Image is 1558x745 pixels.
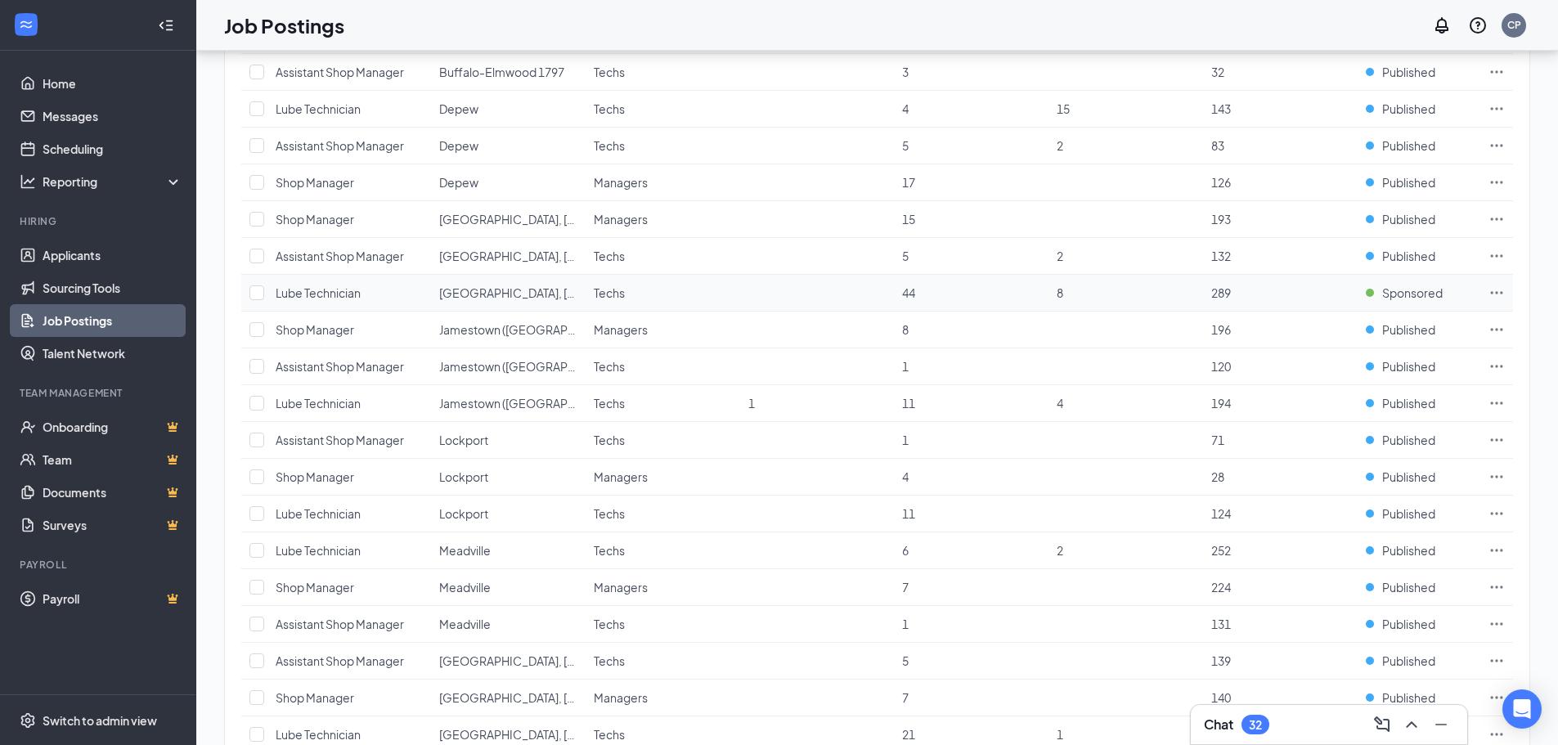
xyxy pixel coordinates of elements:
span: Shop Manager [276,580,354,595]
span: Meadville [439,543,491,558]
span: [GEOGRAPHIC_DATA], [GEOGRAPHIC_DATA] 1662 [439,212,711,227]
span: 131 [1211,617,1231,631]
span: Techs [594,396,625,411]
td: Techs [586,422,740,459]
span: Lube Technician [276,285,361,300]
div: CP [1507,18,1521,32]
span: 15 [902,212,915,227]
svg: Collapse [158,17,174,34]
svg: Minimize [1431,715,1451,734]
span: 289 [1211,285,1231,300]
span: Meadville [439,617,491,631]
span: Techs [594,433,625,447]
td: Techs [586,348,740,385]
td: Managers [586,680,740,716]
svg: Ellipses [1488,395,1505,411]
a: OnboardingCrown [43,411,182,443]
span: Published [1382,101,1435,117]
span: 71 [1211,433,1224,447]
td: Depew [431,91,586,128]
span: Assistant Shop Manager [276,359,404,374]
span: 5 [902,138,909,153]
span: 1 [748,396,755,411]
span: Published [1382,542,1435,559]
td: Erie, PA 1662 [431,275,586,312]
span: 132 [1211,249,1231,263]
span: 83 [1211,138,1224,153]
span: Jamestown ([GEOGRAPHIC_DATA]) 1798 [439,396,656,411]
span: Assistant Shop Manager [276,433,404,447]
td: Managers [586,164,740,201]
span: 32 [1211,65,1224,79]
td: Techs [586,238,740,275]
div: Reporting [43,173,183,190]
button: Minimize [1428,711,1454,738]
a: Job Postings [43,304,182,337]
svg: Ellipses [1488,505,1505,522]
span: Managers [594,175,648,190]
span: Assistant Shop Manager [276,617,404,631]
span: 11 [902,506,915,521]
td: Techs [586,643,740,680]
span: Published [1382,395,1435,411]
span: 1 [1057,727,1063,742]
span: 7 [902,580,909,595]
span: [GEOGRAPHIC_DATA], [GEOGRAPHIC_DATA] ([GEOGRAPHIC_DATA]) 1796 [439,653,838,668]
span: Techs [594,138,625,153]
td: Managers [586,312,740,348]
svg: QuestionInfo [1468,16,1488,35]
td: Techs [586,385,740,422]
span: Shop Manager [276,690,354,705]
td: Erie, PA 1662 [431,238,586,275]
span: Lube Technician [276,101,361,116]
span: 5 [902,249,909,263]
svg: Analysis [20,173,36,190]
span: Depew [439,138,478,153]
span: Published [1382,248,1435,264]
span: Depew [439,175,478,190]
h3: Chat [1204,716,1233,734]
td: Olean, NY (Buffalo) 1796 [431,680,586,716]
span: Shop Manager [276,322,354,337]
span: Published [1382,689,1435,706]
a: Scheduling [43,132,182,165]
span: Techs [594,653,625,668]
span: Techs [594,617,625,631]
span: 224 [1211,580,1231,595]
td: Olean, NY (Buffalo) 1796 [431,643,586,680]
td: Managers [586,459,740,496]
span: 17 [902,175,915,190]
td: Meadville [431,569,586,606]
span: 4 [902,101,909,116]
span: Lockport [439,506,488,521]
span: Published [1382,616,1435,632]
span: 8 [902,322,909,337]
span: 139 [1211,653,1231,668]
span: Shop Manager [276,469,354,484]
span: 196 [1211,322,1231,337]
span: Published [1382,64,1435,80]
svg: Notifications [1432,16,1452,35]
button: ChevronUp [1399,711,1425,738]
span: Techs [594,359,625,374]
td: Techs [586,496,740,532]
a: Home [43,67,182,100]
svg: Ellipses [1488,137,1505,154]
span: Techs [594,506,625,521]
svg: Ellipses [1488,248,1505,264]
span: 126 [1211,175,1231,190]
span: Lube Technician [276,727,361,742]
a: Talent Network [43,337,182,370]
span: 194 [1211,396,1231,411]
td: Techs [586,128,740,164]
td: Techs [586,91,740,128]
span: Lube Technician [276,506,361,521]
a: Applicants [43,239,182,272]
span: Lockport [439,433,488,447]
span: 44 [902,285,915,300]
span: 252 [1211,543,1231,558]
svg: Ellipses [1488,358,1505,375]
span: Assistant Shop Manager [276,653,404,668]
span: 4 [902,469,909,484]
span: Published [1382,321,1435,338]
